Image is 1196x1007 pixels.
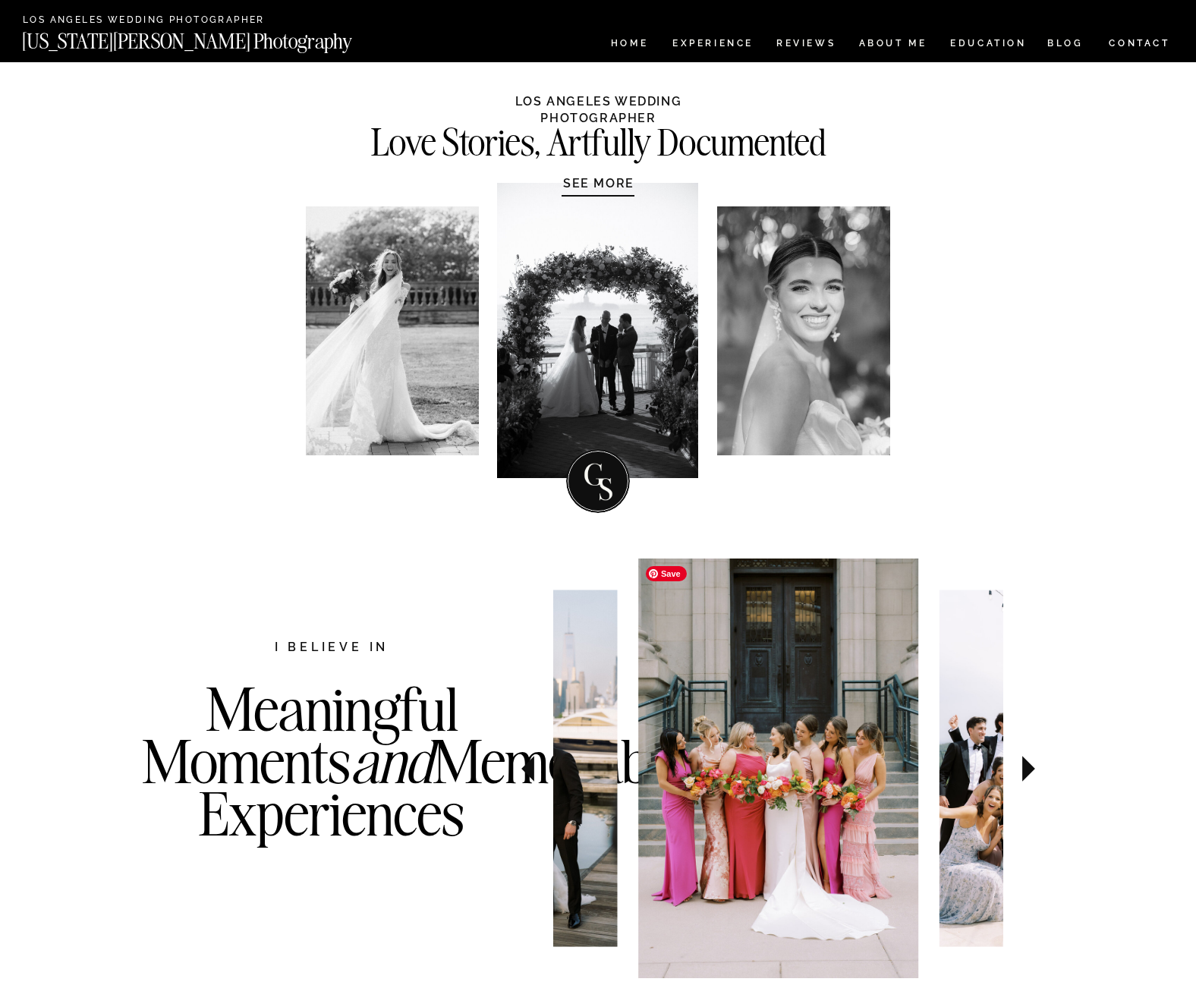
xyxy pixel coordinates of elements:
[646,566,687,581] span: Save
[672,39,752,52] a: Experience
[638,559,918,978] img: Bridesmaids in downtown LA holding bouquets
[939,590,1177,946] img: Wedding party celebrating bride and groom
[338,125,859,155] h2: Love Stories, Artfully Documented
[456,93,741,124] h1: LOS ANGELES WEDDING PHOTOGRAPHER
[351,724,433,798] i: and
[23,15,320,27] a: Los Angeles Wedding Photographer
[22,31,403,44] a: [US_STATE][PERSON_NAME] Photography
[194,638,469,659] h2: I believe in
[527,175,671,190] a: SEE MORE
[776,39,833,52] a: REVIEWS
[1047,39,1084,52] a: BLOG
[858,39,927,52] a: ABOUT ME
[608,39,651,52] a: HOME
[142,683,521,902] h3: Meaningful Moments Memorable Experiences
[1108,35,1171,52] a: CONTACT
[949,39,1028,52] a: EDUCATION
